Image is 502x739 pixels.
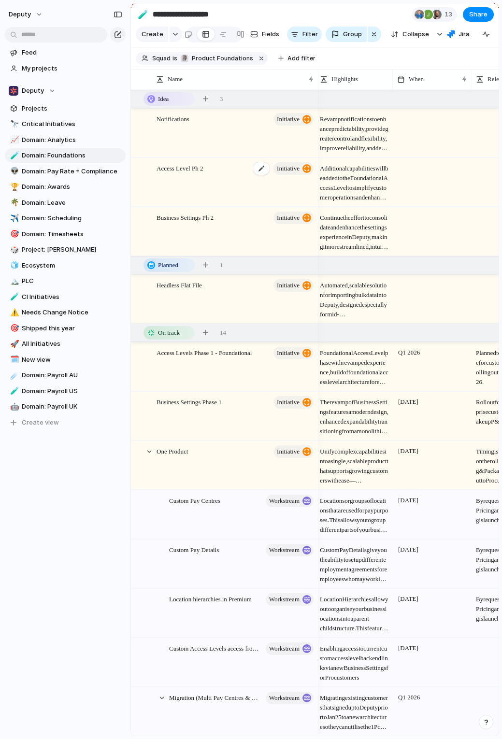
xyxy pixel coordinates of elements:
button: Jira [443,27,473,42]
div: 📈 [10,134,17,145]
button: 👽 [9,167,18,176]
span: Share [469,10,488,19]
span: Access Levels Phase 1 - Foundational [157,347,252,358]
span: Notifications [157,113,189,124]
button: Add filter [273,52,321,65]
button: 🧊 [9,261,18,270]
span: All Initiatives [22,339,122,349]
span: Additional capabilities will be added to the Foundational Access Level to simplify customer opera... [316,158,392,202]
span: Idea [158,94,169,104]
button: 🔭 [9,119,18,129]
span: On track [158,328,180,338]
button: 🧪 [9,386,18,396]
button: 🎯 [9,324,18,333]
div: 🎯 [10,323,17,334]
span: Migration (Multi Pay Centres & Multi Agreement) in Premium [169,692,263,703]
span: Add filter [287,54,316,63]
span: Domain: Leave [22,198,122,208]
span: initiative [277,162,300,175]
span: Revamp notifications to enhance predictability, provide greater control and flexibility, improve ... [316,109,392,153]
span: Feed [22,48,122,57]
span: Group [343,29,362,39]
span: Domain: Pay Rate + Compliance [22,167,122,176]
button: workstream [266,692,314,704]
div: 🧪 [10,385,17,397]
span: Domain: Payroll UK [22,402,122,412]
span: Automated, scalable solution for importing bulk data into Deputy, designed especially for mid-mar... [316,275,392,319]
button: ☄️ [9,370,18,380]
button: initiative [273,396,314,409]
span: 14 [220,328,226,338]
span: Foundational Access Level phase with revamped experience, build of foundational access level arch... [316,343,392,387]
div: 🔭Critical Initiatives [5,117,126,131]
span: Collapse [402,29,429,39]
span: initiative [277,211,300,225]
button: workstream [266,593,314,606]
span: Headless Flat File [157,279,202,290]
button: Create [136,27,168,42]
span: initiative [277,396,300,409]
span: The revamp of Business Settings features a modern design, enhanced expandability transitioning fr... [316,392,392,436]
span: workstream [269,593,300,606]
button: 🧪 [9,292,18,302]
button: Filter [287,27,322,42]
button: initiative [273,279,314,292]
div: ✈️ [10,213,17,224]
span: 1 [220,260,223,270]
div: 🌴 [10,197,17,208]
span: initiative [277,113,300,126]
a: 🧪Domain: Foundations [5,148,126,163]
button: Collapse [385,27,434,42]
div: 🎲 [10,244,17,256]
a: 🏆Domain: Awards [5,180,126,194]
span: workstream [269,494,300,508]
span: When [409,74,424,84]
span: deputy [9,10,31,19]
div: ⚠️Needs Change Notice [5,305,126,320]
button: 🏆 [9,182,18,192]
span: Critical Initiatives [22,119,122,129]
span: Domain: Payroll AU [22,370,122,380]
span: Planned [158,260,178,270]
span: Domain: Timesheets [22,229,122,239]
button: 🌴 [9,198,18,208]
div: ☄️ [10,370,17,381]
button: 🚀 [9,339,18,349]
button: workstream [266,495,314,507]
button: initiative [273,113,314,126]
a: ☄️Domain: Payroll AU [5,368,126,383]
button: 📈 [9,135,18,145]
span: PLC [22,276,122,286]
a: 🗓️New view [5,353,126,367]
span: Custom Pay Details [169,544,219,555]
button: ✈️ [9,213,18,223]
button: 🎲 [9,245,18,255]
button: 🗿Product Foundations [178,53,255,64]
span: Location Hierarchies allow you to organise your business locations into a parent-child structure.... [316,589,392,633]
div: 🎲Project: [PERSON_NAME] [5,242,126,257]
span: [DATE] [396,544,421,555]
div: 🗓️ [10,354,17,365]
span: Filter [302,29,318,39]
div: 🧪 [10,150,17,161]
a: 🚀All Initiatives [5,337,126,351]
span: Highlights [331,74,358,84]
span: Access Level Ph 2 [157,162,203,173]
span: Q1 2026 [396,692,422,703]
div: 🔭 [10,119,17,130]
div: 🧊Ecosystem [5,258,126,273]
div: 🧪CI Initiatives [5,290,126,304]
span: Domain: Payroll US [22,386,122,396]
button: workstream [266,642,314,655]
div: 🌴Domain: Leave [5,196,126,210]
span: Domain: Analytics [22,135,122,145]
span: workstream [269,543,300,557]
span: initiative [277,279,300,292]
a: 🧪Domain: Payroll US [5,384,126,398]
span: [DATE] [396,445,421,457]
span: Squad [152,54,171,63]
